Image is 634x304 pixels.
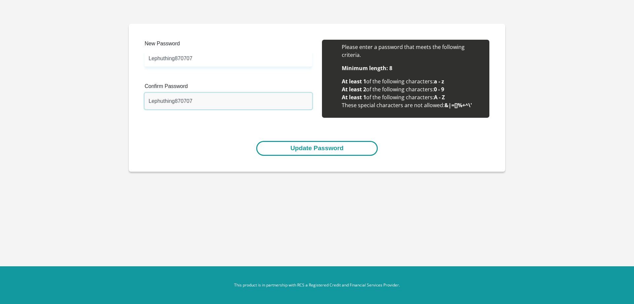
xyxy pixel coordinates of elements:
li: These special characters are not allowed: [342,101,483,109]
b: At least 2 [342,86,366,93]
li: of the following characters: [342,85,483,93]
input: Confirm Password [145,93,312,109]
b: &|=[]%+^\' [444,102,472,109]
label: Confirm Password [145,82,312,93]
li: of the following characters: [342,93,483,101]
b: At least 1 [342,78,366,85]
button: Update Password [256,141,377,156]
li: of the following characters: [342,77,483,85]
li: Please enter a password that meets the following criteria. [342,43,483,59]
p: This product is in partnership with RCS a Registered Credit and Financial Services Provider. [134,282,500,288]
b: a - z [434,78,444,85]
b: A - Z [434,94,445,101]
label: New Password [145,40,312,50]
input: Enter new Password [145,50,312,66]
b: Minimum length: 8 [342,65,392,72]
b: 0 - 9 [434,86,444,93]
b: At least 1 [342,94,366,101]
